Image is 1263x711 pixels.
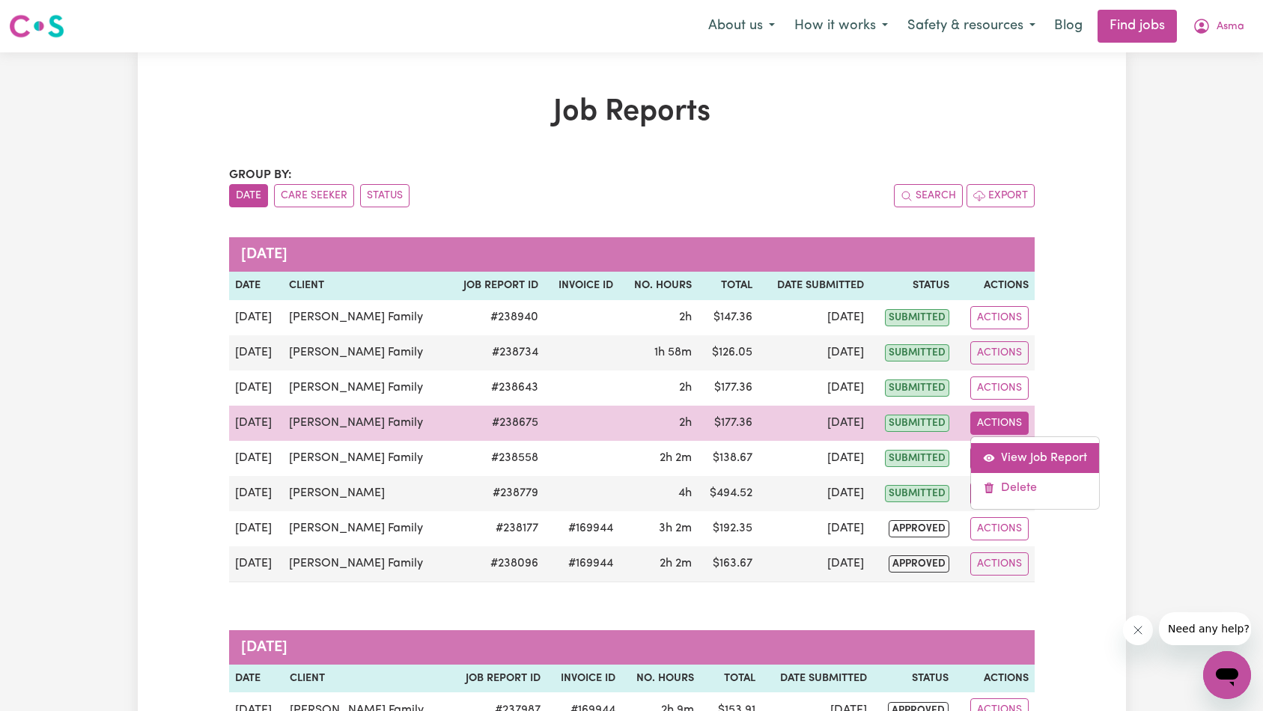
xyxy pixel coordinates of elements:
[679,311,692,323] span: 2 hours
[898,10,1045,42] button: Safety & resources
[970,412,1029,435] button: Actions
[283,441,447,476] td: [PERSON_NAME] Family
[761,665,873,693] th: Date Submitted
[889,520,949,537] span: approved
[894,184,963,207] button: Search
[758,300,869,335] td: [DATE]
[621,665,700,693] th: No. Hours
[970,306,1029,329] button: Actions
[758,546,869,582] td: [DATE]
[1183,10,1254,42] button: My Account
[229,441,284,476] td: [DATE]
[1123,615,1153,645] iframe: Close message
[758,406,869,441] td: [DATE]
[274,184,354,207] button: sort invoices by care seeker
[283,370,447,406] td: [PERSON_NAME] Family
[967,184,1035,207] button: Export
[619,272,697,300] th: No. Hours
[447,476,544,511] td: # 238779
[955,272,1035,300] th: Actions
[283,272,447,300] th: Client
[229,665,284,693] th: Date
[870,272,955,300] th: Status
[447,370,544,406] td: # 238643
[885,379,949,397] span: submitted
[547,665,621,693] th: Invoice ID
[698,300,759,335] td: $ 147.36
[698,441,759,476] td: $ 138.67
[698,476,759,511] td: $ 494.52
[885,309,949,326] span: submitted
[1159,612,1251,645] iframe: Message from company
[229,630,1035,665] caption: [DATE]
[229,300,284,335] td: [DATE]
[758,370,869,406] td: [DATE]
[698,272,759,300] th: Total
[544,546,619,582] td: #169944
[698,370,759,406] td: $ 177.36
[229,546,284,582] td: [DATE]
[448,665,547,693] th: Job Report ID
[889,555,949,573] span: approved
[447,406,544,441] td: # 238675
[229,511,284,546] td: [DATE]
[970,436,1100,510] div: Actions
[970,552,1029,576] button: Actions
[283,476,447,511] td: [PERSON_NAME]
[283,406,447,441] td: [PERSON_NAME] Family
[758,511,869,546] td: [DATE]
[885,415,949,432] span: submitted
[1098,10,1177,43] a: Find jobs
[283,511,447,546] td: [PERSON_NAME] Family
[699,10,785,42] button: About us
[698,406,759,441] td: $ 177.36
[970,376,1029,400] button: Actions
[9,9,64,43] a: Careseekers logo
[698,335,759,370] td: $ 126.05
[447,511,544,546] td: # 238177
[229,370,284,406] td: [DATE]
[447,546,544,582] td: # 238096
[283,335,447,370] td: [PERSON_NAME] Family
[679,417,692,429] span: 2 hours
[229,94,1035,130] h1: Job Reports
[447,272,544,300] th: Job Report ID
[229,335,284,370] td: [DATE]
[970,341,1029,364] button: Actions
[229,476,284,511] td: [DATE]
[283,300,447,335] td: [PERSON_NAME] Family
[660,452,692,464] span: 2 hours 2 minutes
[758,441,869,476] td: [DATE]
[660,558,692,570] span: 2 hours 2 minutes
[698,546,759,582] td: $ 163.67
[970,517,1029,540] button: Actions
[700,665,761,693] th: Total
[229,272,284,300] th: Date
[229,237,1035,272] caption: [DATE]
[678,487,692,499] span: 4 hours
[785,10,898,42] button: How it works
[1203,651,1251,699] iframe: Button to launch messaging window
[229,406,284,441] td: [DATE]
[955,665,1034,693] th: Actions
[873,665,955,693] th: Status
[447,335,544,370] td: # 238734
[971,443,1099,473] a: View job report 238675
[758,272,869,300] th: Date Submitted
[447,300,544,335] td: # 238940
[360,184,410,207] button: sort invoices by paid status
[758,476,869,511] td: [DATE]
[1217,19,1244,35] span: Asma
[698,511,759,546] td: $ 192.35
[9,13,64,40] img: Careseekers logo
[544,272,619,300] th: Invoice ID
[758,335,869,370] td: [DATE]
[885,450,949,467] span: submitted
[229,169,292,181] span: Group by:
[885,485,949,502] span: submitted
[885,344,949,361] span: submitted
[971,473,1099,503] a: Delete job report 238675
[659,522,692,534] span: 3 hours 2 minutes
[654,347,692,358] span: 1 hour 58 minutes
